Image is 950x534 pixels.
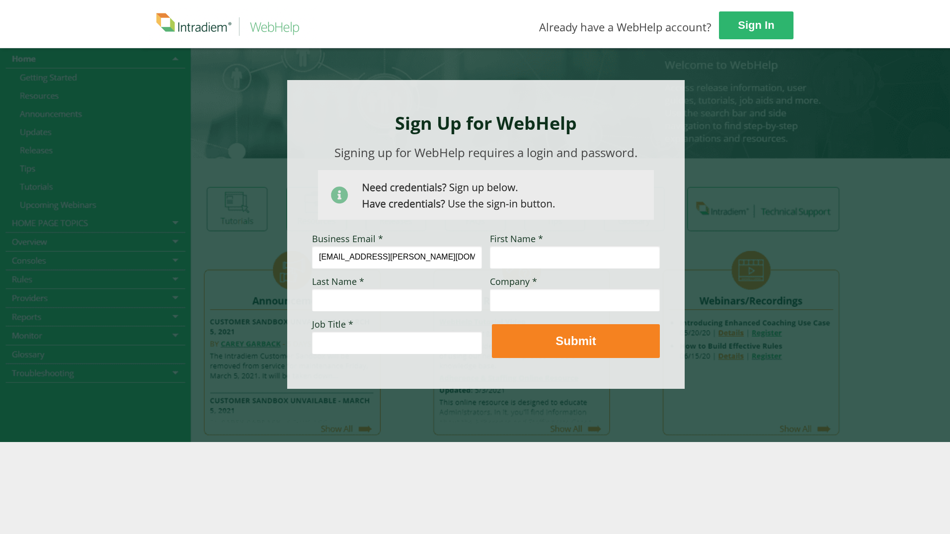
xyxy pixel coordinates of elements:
span: Already have a WebHelp account? [539,19,712,34]
strong: Sign Up for WebHelp [395,111,577,135]
img: Need Credentials? Sign up below. Have Credentials? Use the sign-in button. [318,170,654,220]
span: First Name * [490,233,543,245]
span: Job Title * [312,318,353,330]
span: Last Name * [312,275,364,287]
strong: Sign In [738,19,774,31]
strong: Submit [555,334,596,348]
button: Submit [492,324,660,358]
span: Company * [490,275,537,287]
span: Business Email * [312,233,383,245]
span: Signing up for WebHelp requires a login and password. [334,144,637,161]
a: Sign In [719,11,793,39]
